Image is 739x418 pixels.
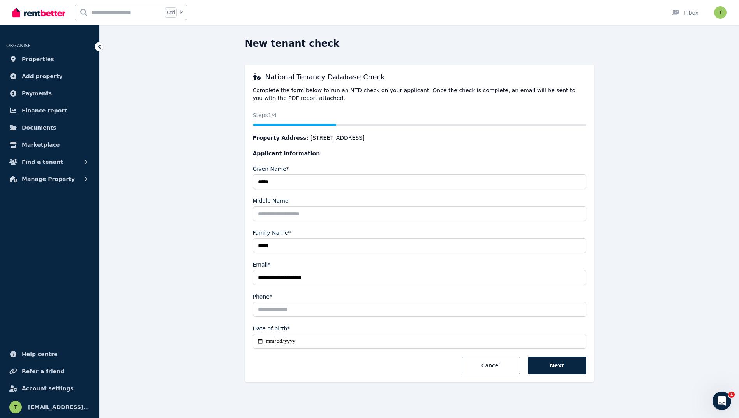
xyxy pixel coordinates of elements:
span: [STREET_ADDRESS] [310,134,365,142]
label: Email* [253,261,271,269]
span: Payments [22,89,52,98]
span: Documents [22,123,56,132]
img: tysonbrown@live.com.au [9,401,22,413]
label: Family Name* [253,229,291,237]
span: k [180,9,183,16]
span: Help centre [22,350,58,359]
a: Refer a friend [6,364,93,379]
a: Help centre [6,346,93,362]
span: Add property [22,72,63,81]
span: 1 [728,392,735,398]
span: [EMAIL_ADDRESS][DOMAIN_NAME] [28,402,90,412]
a: Finance report [6,103,93,118]
legend: Applicant Information [253,149,586,157]
button: Next [528,357,586,374]
span: Marketplace [22,140,60,149]
h1: New tenant check [245,37,340,50]
h3: National Tenancy Database Check [253,72,586,82]
p: Complete the form below to run an NTD check on your applicant. Once the check is complete, an ema... [253,86,586,102]
span: Find a tenant [22,157,63,167]
img: tysonbrown@live.com.au [714,6,727,19]
label: Given Name* [253,165,289,173]
span: Properties [22,54,54,64]
p: Steps 1 /4 [253,111,586,119]
span: ORGANISE [6,43,31,48]
iframe: Intercom live chat [713,392,731,410]
a: Documents [6,120,93,135]
span: Ctrl [165,7,177,18]
a: Properties [6,51,93,67]
label: Middle Name [253,197,289,205]
span: Refer a friend [22,367,64,376]
span: Finance report [22,106,67,115]
a: Payments [6,86,93,101]
button: Manage Property [6,171,93,187]
label: Date of birth* [253,325,290,332]
label: Phone* [253,293,272,300]
span: Account settings [22,384,74,393]
img: RentBetter [12,7,65,18]
a: Marketplace [6,137,93,153]
span: Property Address: [253,135,309,141]
button: Cancel [462,357,520,374]
span: Manage Property [22,174,75,184]
button: Find a tenant [6,154,93,170]
a: Account settings [6,381,93,396]
div: Inbox [671,9,698,17]
a: Add property [6,68,93,84]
